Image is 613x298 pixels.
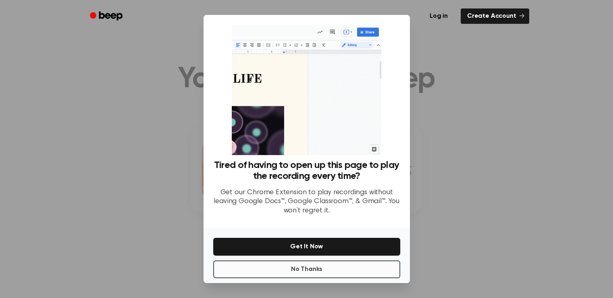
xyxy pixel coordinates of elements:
[213,160,400,182] h3: Tired of having to open up this page to play the recording every time?
[213,188,400,216] p: Get our Chrome Extension to play recordings without leaving Google Docs™, Google Classroom™, & Gm...
[84,8,130,24] a: Beep
[461,8,529,24] a: Create Account
[422,7,456,25] a: Log in
[213,238,400,256] button: Get It Now
[213,260,400,278] button: No Thanks
[232,25,381,155] img: Beep extension in action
